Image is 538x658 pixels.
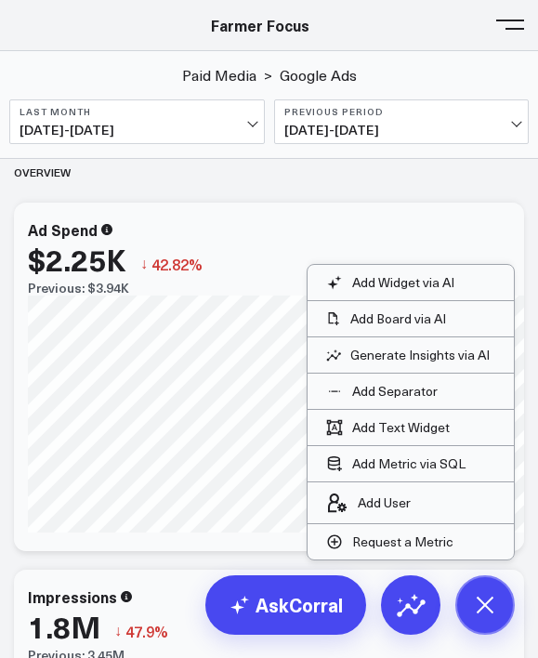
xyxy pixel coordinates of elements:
[114,619,122,643] span: ↓
[308,374,456,409] button: Add Separator
[28,610,100,643] div: 1.8M
[182,65,256,86] a: Paid Media
[151,254,203,274] span: 42.82%
[308,410,468,445] button: Add Text Widget
[350,310,446,327] p: Add Board via AI
[358,494,411,511] p: Add User
[308,446,484,481] button: Add Metric via SQL
[28,243,126,276] div: $2.25K
[350,347,490,363] p: Generate Insights via AI
[352,533,453,550] p: Request a Metric
[211,15,309,35] a: Farmer Focus
[140,252,148,276] span: ↓
[280,65,357,86] a: Google Ads
[352,274,454,291] p: Add Widget via AI
[308,337,514,373] button: Generate Insights via AI
[9,99,265,144] button: Last Month[DATE]-[DATE]
[20,106,255,117] b: Last Month
[28,586,117,607] div: Impressions
[284,106,519,117] b: Previous Period
[274,99,530,144] button: Previous Period[DATE]-[DATE]
[125,621,168,641] span: 47.9%
[284,123,519,138] span: [DATE] - [DATE]
[182,65,272,86] div: >
[308,265,473,300] button: Add Widget via AI
[352,383,438,400] p: Add Separator
[20,123,255,138] span: [DATE] - [DATE]
[308,482,429,523] button: Add User
[308,301,514,336] button: Add Board via AI
[28,219,98,240] div: Ad Spend
[205,575,366,635] a: AskCorral
[14,151,71,193] div: Overview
